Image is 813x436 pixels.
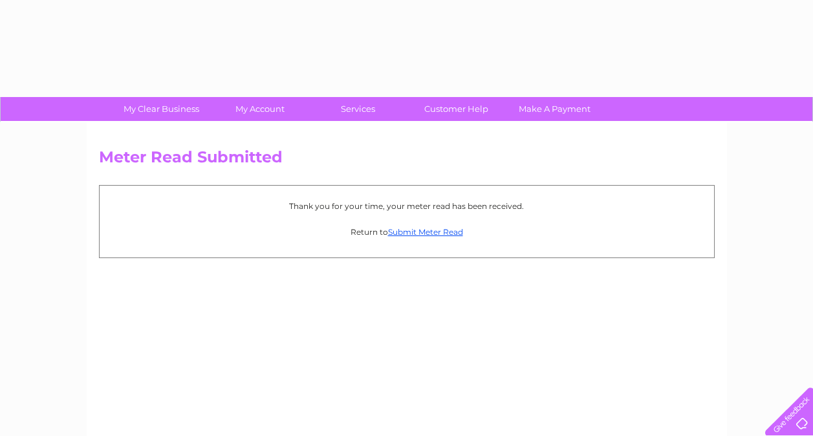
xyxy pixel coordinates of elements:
a: My Clear Business [108,97,215,121]
a: Services [305,97,411,121]
p: Thank you for your time, your meter read has been received. [106,200,708,212]
h2: Meter Read Submitted [99,148,715,173]
a: Make A Payment [501,97,608,121]
a: My Account [206,97,313,121]
a: Submit Meter Read [388,227,463,237]
p: Return to [106,226,708,238]
a: Customer Help [403,97,510,121]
